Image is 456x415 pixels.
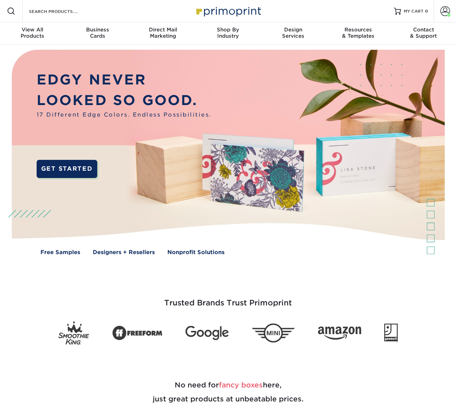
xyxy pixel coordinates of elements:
[65,22,130,45] a: BusinessCards
[196,27,261,39] div: Industry
[219,381,263,389] span: fancy boxes
[130,27,196,33] span: Direct Mail
[391,22,456,45] a: Contact& Support
[93,248,155,257] a: Designers + Resellers
[252,324,295,343] img: Mini
[185,326,229,340] img: Google
[391,27,456,39] div: & Support
[425,9,428,14] span: 0
[326,27,391,33] span: Resources
[260,27,326,33] span: Design
[58,321,89,345] img: Smoothie King
[37,90,212,111] p: LOOKED SO GOOD.
[193,3,263,18] img: Primoprint
[37,111,212,119] span: 17 Different Edge Colors. Endless Possibilities.
[37,69,212,90] p: EDGY NEVER
[260,27,326,39] div: Services
[404,8,424,14] span: MY CART
[318,326,361,340] img: Amazon
[260,22,326,45] a: DesignServices
[196,22,261,45] a: Shop ByIndustry
[24,282,432,316] h3: Trusted Brands Trust Primoprint
[28,7,96,15] input: SEARCH PRODUCTS.....
[384,324,398,342] img: Goodwill
[37,160,97,178] a: GET STARTED
[65,27,130,39] div: Cards
[112,322,162,344] img: Freeform
[391,27,456,33] span: Contact
[167,248,225,257] a: Nonprofit Solutions
[326,22,391,45] a: Resources& Templates
[196,27,261,33] span: Shop By
[40,248,80,257] a: Free Samples
[326,27,391,39] div: & Templates
[130,22,196,45] a: Direct MailMarketing
[65,27,130,33] span: Business
[130,27,196,39] div: Marketing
